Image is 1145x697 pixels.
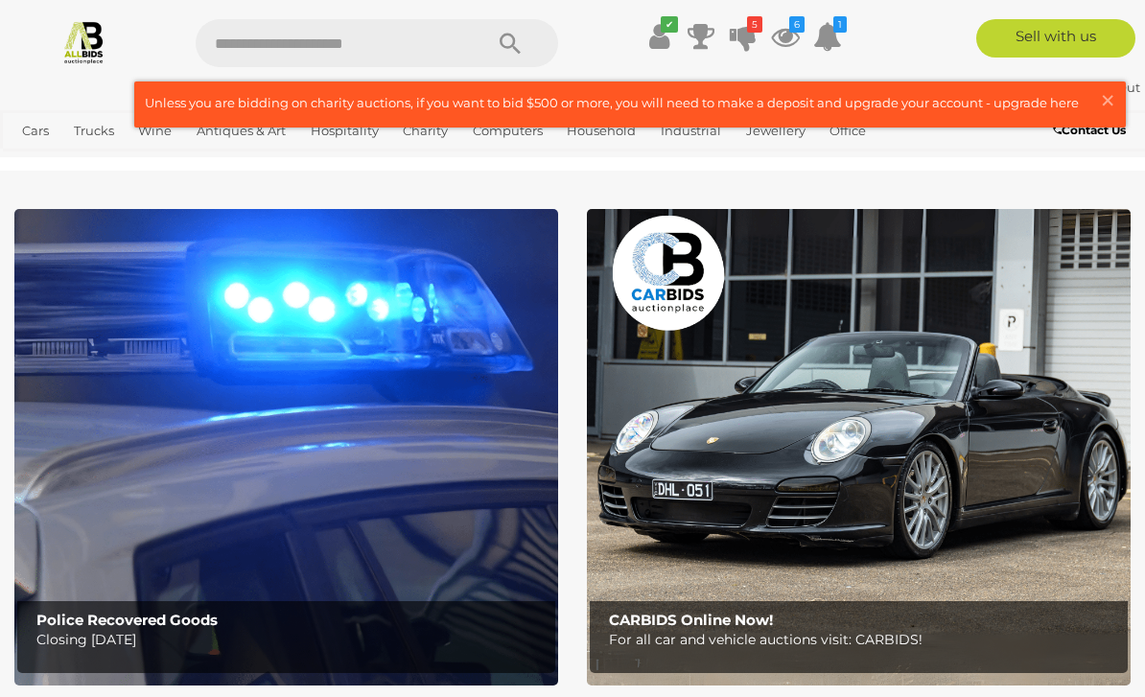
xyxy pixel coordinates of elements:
span: × [1099,81,1116,119]
a: Computers [465,115,550,147]
a: Household [559,115,643,147]
a: Hospitality [303,115,386,147]
a: 5 [729,19,758,54]
a: Office [822,115,874,147]
a: Industrial [653,115,729,147]
i: 1 [833,16,847,33]
i: ✔ [661,16,678,33]
a: Antiques & Art [189,115,293,147]
span: | [1078,80,1082,95]
a: Police Recovered Goods Police Recovered Goods Closing [DATE] [14,209,558,685]
b: CARBIDS Online Now! [609,611,773,629]
p: For all car and vehicle auctions visit: CARBIDS! [609,628,1118,652]
p: Closing [DATE] [36,628,546,652]
a: Sports [14,147,69,178]
a: Bmh885 [1008,80,1078,95]
a: Charity [395,115,456,147]
img: CARBIDS Online Now! [587,209,1131,685]
i: 6 [789,16,805,33]
a: 6 [771,19,800,54]
i: 5 [747,16,762,33]
a: CARBIDS Online Now! CARBIDS Online Now! For all car and vehicle auctions visit: CARBIDS! [587,209,1131,685]
b: Police Recovered Goods [36,611,218,629]
a: Sell with us [976,19,1135,58]
a: Trucks [66,115,122,147]
strong: Bmh885 [1008,80,1075,95]
b: Contact Us [1053,123,1126,137]
a: Wine [130,115,179,147]
button: Search [462,19,558,67]
a: Sign Out [1085,80,1140,95]
img: Allbids.com.au [61,19,106,64]
a: Cars [14,115,57,147]
a: 1 [813,19,842,54]
a: ✔ [644,19,673,54]
a: Contact Us [1053,120,1131,141]
a: [GEOGRAPHIC_DATA] [79,147,230,178]
a: Jewellery [738,115,813,147]
img: Police Recovered Goods [14,209,558,685]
